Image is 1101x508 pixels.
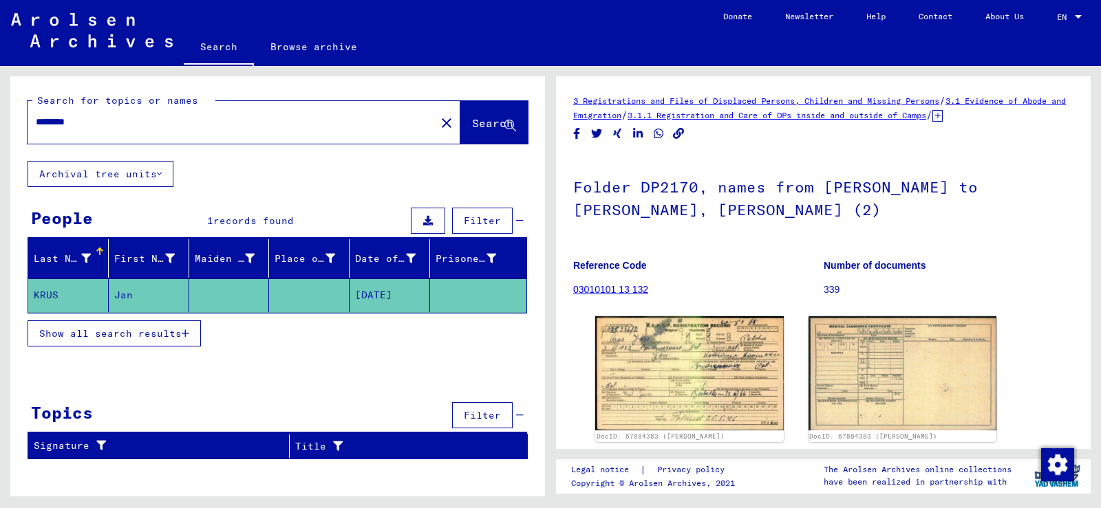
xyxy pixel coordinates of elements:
[460,101,528,144] button: Search
[631,125,645,142] button: Share on LinkedIn
[438,115,455,131] mat-icon: close
[809,432,937,440] a: DocID: 67884383 ([PERSON_NAME])
[109,239,189,278] mat-header-cell: First Name
[646,463,741,477] a: Privacy policy
[824,463,1012,476] p: The Arolsen Archives online collections
[28,320,201,346] button: Show all search results
[571,477,741,489] p: Copyright © Arolsen Archives, 2021
[184,30,254,66] a: Search
[590,125,604,142] button: Share on Twitter
[573,155,1073,239] h1: Folder DP2170, names from [PERSON_NAME] to [PERSON_NAME], [PERSON_NAME] (2)
[595,316,784,430] img: 001.jpg
[28,161,173,187] button: Archival tree units
[452,208,513,234] button: Filter
[355,247,433,269] div: Date of Birth
[652,125,666,142] button: Share on WhatsApp
[213,214,294,227] span: records found
[430,239,526,278] mat-header-cell: Prisoner #
[571,463,741,477] div: |
[464,409,501,421] span: Filter
[672,125,686,142] button: Copy link
[28,239,109,278] mat-header-cell: Last Name
[114,252,175,266] div: First Name
[275,252,335,266] div: Place of Birth
[109,278,189,312] mat-cell: Jan
[31,400,93,425] div: Topics
[34,247,108,269] div: Last Name
[597,432,725,440] a: DocID: 67884383 ([PERSON_NAME])
[436,252,496,266] div: Prisoner #
[433,109,460,136] button: Clear
[28,278,109,312] mat-cell: KRUS
[621,109,628,121] span: /
[1031,459,1083,493] img: yv_logo.png
[11,13,173,47] img: Arolsen_neg.svg
[1041,448,1074,481] img: Change consent
[464,214,501,227] span: Filter
[114,247,192,269] div: First Name
[195,247,272,269] div: Maiden Name
[195,252,255,266] div: Maiden Name
[275,247,352,269] div: Place of Birth
[436,247,513,269] div: Prisoner #
[824,260,926,271] b: Number of documents
[350,239,430,278] mat-header-cell: Date of Birth
[37,94,198,107] mat-label: Search for topics or names
[31,206,93,230] div: People
[207,214,213,227] span: 1
[824,476,1012,488] p: have been realized in partnership with
[1057,12,1072,22] span: EN
[809,316,997,430] img: 002.jpg
[472,116,513,130] span: Search
[34,252,91,266] div: Last Name
[452,402,513,428] button: Filter
[295,435,514,457] div: Title
[824,283,1073,297] p: 339
[34,435,292,457] div: Signature
[628,110,926,120] a: 3.1.1 Registration and Care of DPs inside and outside of Camps
[295,439,500,454] div: Title
[926,109,932,121] span: /
[610,125,625,142] button: Share on Xing
[355,252,416,266] div: Date of Birth
[350,278,430,312] mat-cell: [DATE]
[573,96,939,106] a: 3 Registrations and Files of Displaced Persons, Children and Missing Persons
[939,94,945,107] span: /
[570,125,584,142] button: Share on Facebook
[189,239,270,278] mat-header-cell: Maiden Name
[269,239,350,278] mat-header-cell: Place of Birth
[571,463,640,477] a: Legal notice
[573,260,647,271] b: Reference Code
[34,439,279,453] div: Signature
[573,284,648,295] a: 03010101 13 132
[254,30,374,63] a: Browse archive
[39,327,182,340] span: Show all search results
